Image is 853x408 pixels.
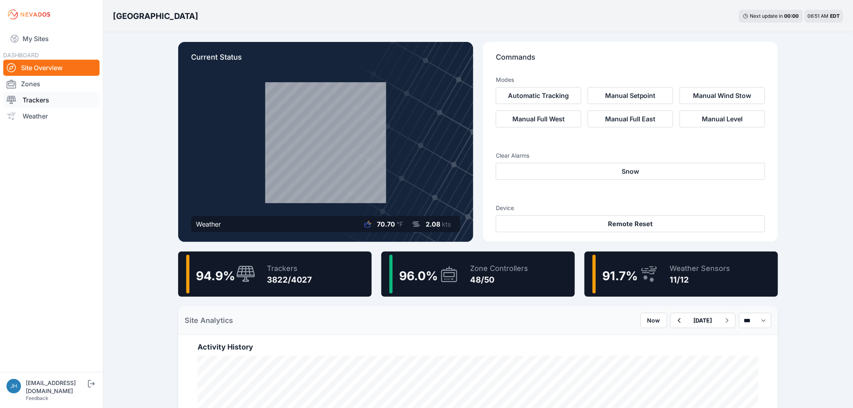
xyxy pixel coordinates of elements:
span: kts [442,220,451,228]
div: Zone Controllers [470,263,528,274]
button: Snow [496,163,765,180]
div: 3822/4027 [267,274,312,285]
button: Manual Setpoint [588,87,673,104]
img: jhaberkorn@invenergy.com [6,379,21,393]
span: 2.08 [426,220,440,228]
span: EDT [830,13,840,19]
a: Trackers [3,92,100,108]
a: Weather [3,108,100,124]
a: Zones [3,76,100,92]
button: [DATE] [687,313,719,328]
h3: Modes [496,76,514,84]
button: Manual Full East [588,110,673,127]
span: 70.70 [377,220,395,228]
button: Manual Wind Stow [680,87,765,104]
a: 96.0%Zone Controllers48/50 [381,252,575,297]
span: DASHBOARD [3,52,39,58]
span: 06:51 AM [808,13,829,19]
a: 91.7%Weather Sensors11/12 [585,252,778,297]
a: Feedback [26,395,48,401]
div: [EMAIL_ADDRESS][DOMAIN_NAME] [26,379,86,395]
h2: Activity History [198,341,759,353]
button: Automatic Tracking [496,87,581,104]
span: 94.9 % [196,269,235,283]
div: Weather Sensors [670,263,730,274]
nav: Breadcrumb [113,6,198,27]
div: 48/50 [470,274,528,285]
div: Trackers [267,263,312,274]
button: Manual Full West [496,110,581,127]
span: 96.0 % [399,269,438,283]
img: Nevados [6,8,52,21]
h2: Site Analytics [185,315,233,326]
span: 91.7 % [602,269,638,283]
a: 94.9%Trackers3822/4027 [178,252,372,297]
p: Current Status [191,52,460,69]
a: My Sites [3,29,100,48]
span: Next update in [750,13,783,19]
button: Manual Level [680,110,765,127]
p: Commands [496,52,765,69]
h3: Clear Alarms [496,152,765,160]
div: 00 : 00 [784,13,799,19]
button: Remote Reset [496,215,765,232]
h3: [GEOGRAPHIC_DATA] [113,10,198,22]
h3: Device [496,204,765,212]
button: Now [641,313,667,328]
div: 11/12 [670,274,730,285]
a: Site Overview [3,60,100,76]
span: °F [397,220,403,228]
div: Weather [196,219,221,229]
